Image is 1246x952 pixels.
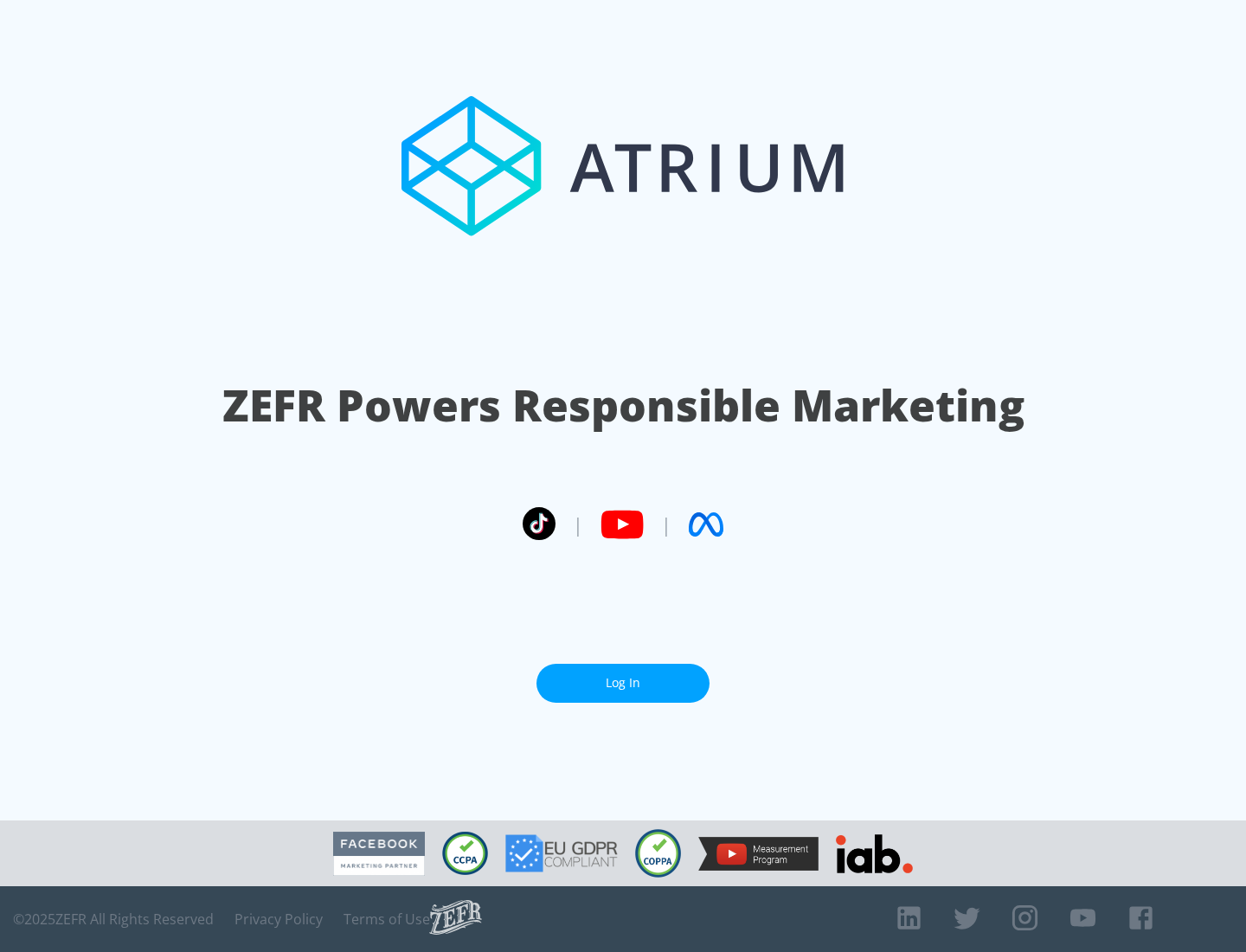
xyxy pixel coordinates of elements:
img: YouTube Measurement Program [698,837,819,871]
span: | [573,511,583,537]
a: Log In [536,664,710,703]
img: IAB [836,834,913,873]
a: Privacy Policy [234,910,323,928]
img: GDPR Compliant [505,834,618,872]
img: Facebook Marketing Partner [333,832,425,876]
a: Terms of Use [344,910,430,928]
span: © 2025 ZEFR All Rights Reserved [13,910,214,928]
img: COPPA Compliant [635,829,681,878]
img: CCPA Compliant [442,832,488,875]
h1: ZEFR Powers Responsible Marketing [222,376,1024,435]
span: | [661,511,671,537]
